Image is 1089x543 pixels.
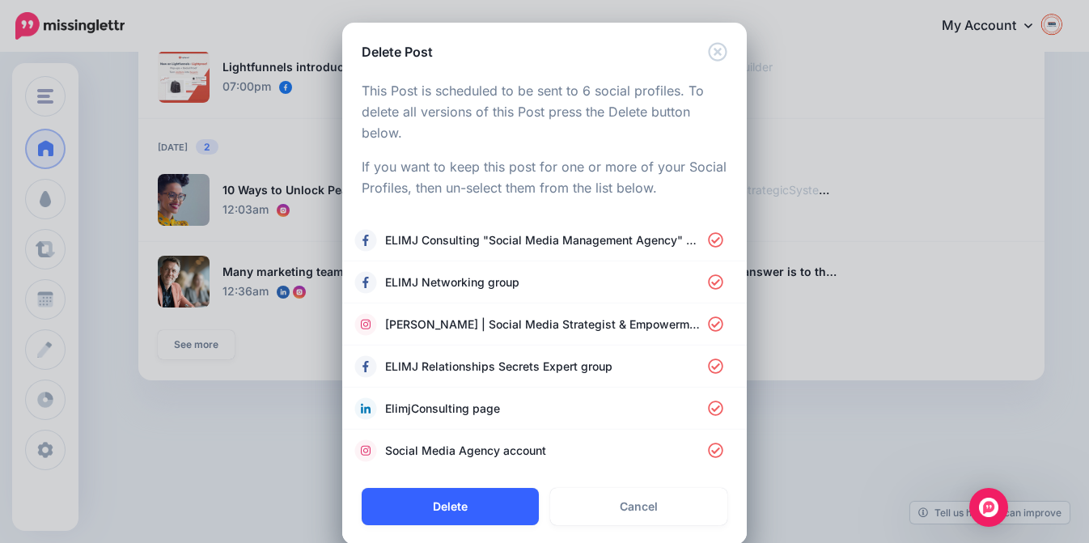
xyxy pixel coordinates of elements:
a: ELIMJ Consulting "Social Media Management Agency" page [358,229,731,252]
div: Open Intercom Messenger [969,488,1008,527]
a: Cancel [550,488,727,525]
a: ElimjConsulting page [358,397,731,420]
a: Social Media Agency account [358,439,731,462]
button: Delete [362,488,539,525]
span: ElimjConsulting page [385,399,708,418]
button: Close [708,42,727,62]
span: Social Media Agency account [385,441,708,460]
span: ELIMJ Networking group [385,273,708,292]
a: ELIMJ Networking group [358,271,731,294]
p: If you want to keep this post for one or more of your Social Profiles, then un-select them from t... [362,157,727,199]
span: ELIMJ Relationships Secrets Expert group [385,357,708,376]
a: [PERSON_NAME] | Social Media Strategist & Empowerment Enthusiast | 🇳🇬 🇬🇧 account [358,313,731,336]
h5: Delete Post [362,42,433,62]
a: ELIMJ Relationships Secrets Expert group [358,355,731,378]
span: ELIMJ Consulting "Social Media Management Agency" page [385,231,708,250]
span: [PERSON_NAME] | Social Media Strategist & Empowerment Enthusiast | 🇳🇬 🇬🇧 account [385,315,708,334]
p: This Post is scheduled to be sent to 6 social profiles. To delete all versions of this Post press... [362,81,727,144]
